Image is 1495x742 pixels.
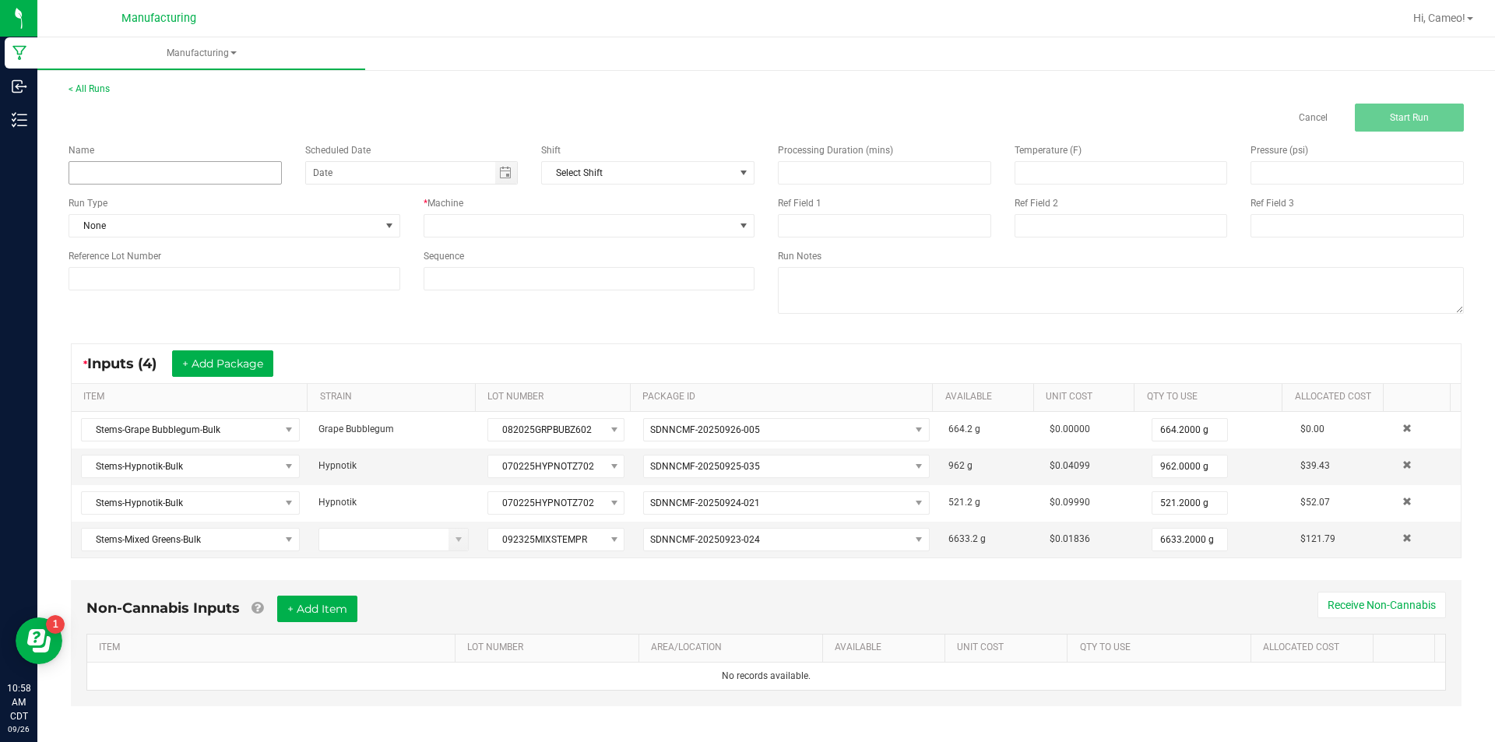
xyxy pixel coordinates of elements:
[945,391,1028,403] a: AVAILABLESortable
[488,492,604,514] span: 070225HYPNOTZ702
[467,642,632,654] a: LOT NUMBERSortable
[318,424,394,434] span: Grape Bubblegum
[1015,145,1082,156] span: Temperature (F)
[650,461,760,472] span: SDNNCMF-20250925-035
[778,145,893,156] span: Processing Duration (mins)
[488,419,604,441] span: 082025GRPBUBZ602
[427,198,463,209] span: Machine
[305,145,371,156] span: Scheduled Date
[86,600,240,617] span: Non-Cannabis Inputs
[975,424,980,434] span: g
[12,112,27,128] inline-svg: Inventory
[82,529,280,550] span: Stems-Mixed Greens-Bulk
[1386,642,1429,654] a: Sortable
[252,600,263,617] a: Add Non-Cannabis items that were also consumed in the run (e.g. gloves and packaging); Also add N...
[99,642,448,654] a: ITEMSortable
[650,424,760,435] span: SDNNCMF-20250926-005
[81,455,300,478] span: NO DATA FOUND
[1050,497,1090,508] span: $0.09990
[69,83,110,94] a: < All Runs
[1300,460,1330,471] span: $39.43
[37,37,365,70] a: Manufacturing
[12,79,27,94] inline-svg: Inbound
[1300,424,1324,434] span: $0.00
[82,492,280,514] span: Stems-Hypnotik-Bulk
[37,47,365,60] span: Manufacturing
[488,529,604,550] span: 092325MIXSTEMPR
[1015,198,1058,209] span: Ref Field 2
[87,663,1445,690] td: No records available.
[83,391,301,403] a: ITEMSortable
[975,497,980,508] span: g
[69,196,107,210] span: Run Type
[1300,533,1335,544] span: $121.79
[948,533,978,544] span: 6633.2
[1317,592,1446,618] button: Receive Non-Cannabis
[277,596,357,622] button: + Add Item
[542,162,734,184] span: Select Shift
[81,491,300,515] span: NO DATA FOUND
[7,681,30,723] p: 10:58 AM CDT
[82,455,280,477] span: Stems-Hypnotik-Bulk
[1147,391,1276,403] a: QTY TO USESortable
[651,642,816,654] a: AREA/LOCATIONSortable
[642,391,927,403] a: PACKAGE IDSortable
[980,533,986,544] span: g
[1413,12,1465,24] span: Hi, Cameo!
[1299,111,1328,125] a: Cancel
[957,642,1061,654] a: Unit CostSortable
[12,45,27,61] inline-svg: Manufacturing
[320,391,470,403] a: STRAINSortable
[948,497,973,508] span: 521.2
[541,145,561,156] span: Shift
[7,723,30,735] p: 09/26
[1263,642,1367,654] a: Allocated CostSortable
[650,498,760,508] span: SDNNCMF-20250924-021
[69,215,380,237] span: None
[948,460,965,471] span: 962
[121,12,196,25] span: Manufacturing
[1295,391,1377,403] a: Allocated CostSortable
[488,455,604,477] span: 070225HYPNOTZ702
[81,418,300,441] span: NO DATA FOUND
[1080,642,1245,654] a: QTY TO USESortable
[778,198,821,209] span: Ref Field 1
[1046,391,1128,403] a: Unit CostSortable
[1251,198,1294,209] span: Ref Field 3
[487,391,624,403] a: LOT NUMBERSortable
[778,251,821,262] span: Run Notes
[82,419,280,441] span: Stems-Grape Bubblegum-Bulk
[424,251,464,262] span: Sequence
[1300,497,1330,508] span: $52.07
[1050,424,1090,434] span: $0.00000
[1050,533,1090,544] span: $0.01836
[1390,112,1429,123] span: Start Run
[1251,145,1308,156] span: Pressure (psi)
[87,355,172,372] span: Inputs (4)
[16,617,62,664] iframe: Resource center
[1050,460,1090,471] span: $0.04099
[172,350,273,377] button: + Add Package
[318,460,357,471] span: Hypnotik
[306,162,495,184] input: Date
[69,145,94,156] span: Name
[948,424,973,434] span: 664.2
[967,460,973,471] span: g
[69,251,161,262] span: Reference Lot Number
[318,497,357,508] span: Hypnotik
[541,161,755,185] span: NO DATA FOUND
[835,642,939,654] a: AVAILABLESortable
[46,615,65,634] iframe: Resource center unread badge
[1395,391,1444,403] a: Sortable
[81,528,300,551] span: NO DATA FOUND
[495,162,518,184] span: Toggle calendar
[1355,104,1464,132] button: Start Run
[650,534,760,545] span: SDNNCMF-20250923-024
